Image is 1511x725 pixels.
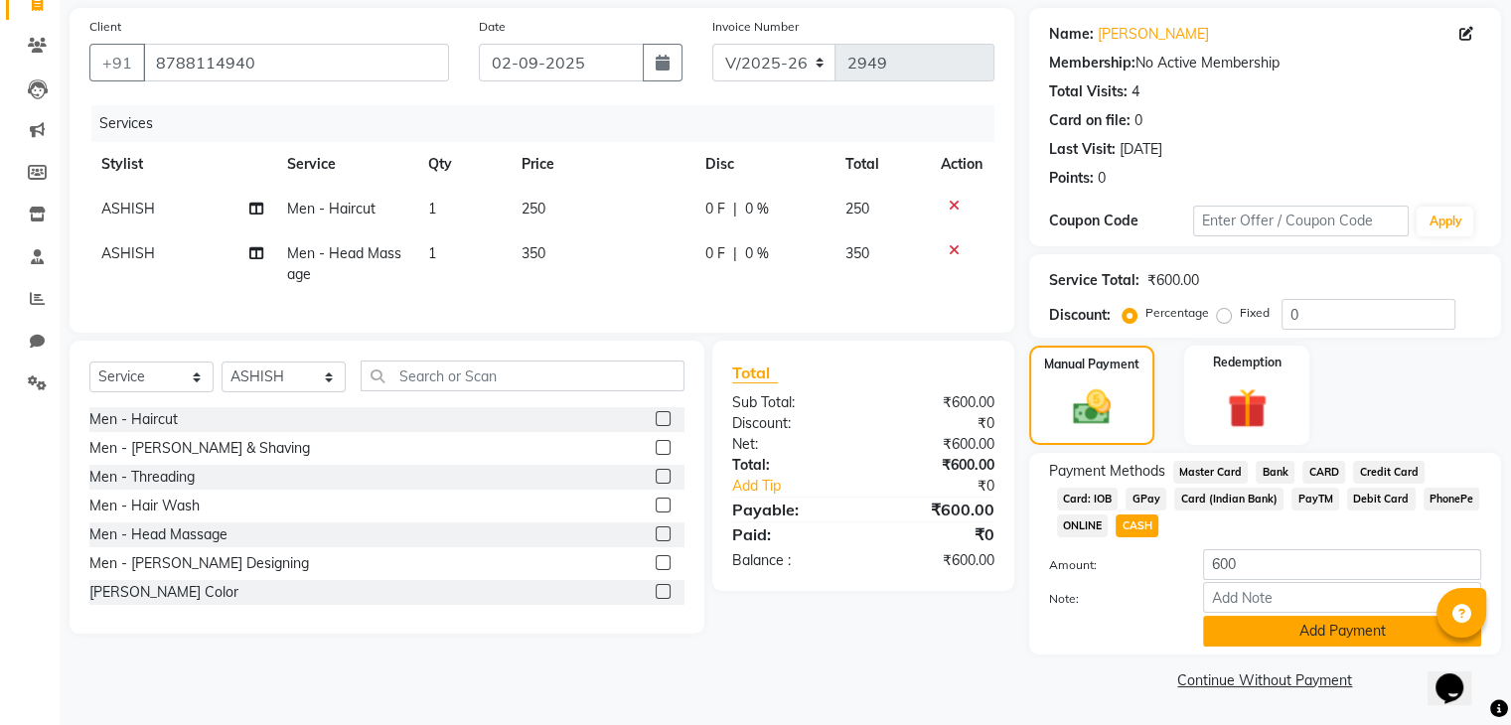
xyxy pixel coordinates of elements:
[712,18,799,36] label: Invoice Number
[1049,168,1094,189] div: Points:
[929,142,994,187] th: Action
[428,200,436,217] span: 1
[287,200,376,217] span: Men - Haircut
[1215,383,1280,433] img: _gift.svg
[89,142,275,187] th: Stylist
[833,142,929,187] th: Total
[717,498,863,521] div: Payable:
[1057,514,1109,537] span: ONLINE
[101,244,155,262] span: ASHISH
[863,550,1009,571] div: ₹600.00
[89,496,200,516] div: Men - Hair Wash
[101,200,155,217] span: ASHISH
[1049,53,1135,73] div: Membership:
[717,455,863,476] div: Total:
[1145,304,1209,322] label: Percentage
[733,243,737,264] span: |
[275,142,416,187] th: Service
[1057,488,1119,510] span: Card: IOB
[717,476,887,497] a: Add Tip
[863,434,1009,455] div: ₹600.00
[89,18,121,36] label: Client
[717,434,863,455] div: Net:
[1428,646,1491,705] iframe: chat widget
[1126,488,1166,510] span: GPay
[522,200,545,217] span: 250
[887,476,1008,497] div: ₹0
[1134,110,1142,131] div: 0
[1116,514,1158,537] span: CASH
[89,467,195,488] div: Men - Threading
[733,199,737,219] span: |
[1044,356,1139,373] label: Manual Payment
[845,244,869,262] span: 350
[845,200,869,217] span: 250
[1061,385,1123,429] img: _cash.svg
[1256,461,1294,484] span: Bank
[91,105,1009,142] div: Services
[1049,110,1131,131] div: Card on file:
[1417,207,1473,236] button: Apply
[1173,461,1249,484] span: Master Card
[705,243,725,264] span: 0 F
[1033,670,1497,691] a: Continue Without Payment
[1203,616,1481,647] button: Add Payment
[89,582,238,603] div: [PERSON_NAME] Color
[1203,549,1481,580] input: Amount
[428,244,436,262] span: 1
[522,244,545,262] span: 350
[1174,488,1284,510] span: Card (Indian Bank)
[863,413,1009,434] div: ₹0
[1120,139,1162,160] div: [DATE]
[89,553,309,574] div: Men - [PERSON_NAME] Designing
[1424,488,1480,510] span: PhonePe
[1049,139,1116,160] div: Last Visit:
[717,522,863,546] div: Paid:
[1203,582,1481,613] input: Add Note
[745,243,769,264] span: 0 %
[745,199,769,219] span: 0 %
[863,498,1009,521] div: ₹600.00
[1132,81,1139,102] div: 4
[1347,488,1416,510] span: Debit Card
[1049,211,1193,231] div: Coupon Code
[1049,81,1128,102] div: Total Visits:
[1240,304,1270,322] label: Fixed
[1193,206,1410,236] input: Enter Offer / Coupon Code
[1049,24,1094,45] div: Name:
[863,455,1009,476] div: ₹600.00
[1034,556,1188,574] label: Amount:
[1353,461,1425,484] span: Credit Card
[89,438,310,459] div: Men - [PERSON_NAME] & Shaving
[717,392,863,413] div: Sub Total:
[1049,461,1165,482] span: Payment Methods
[89,409,178,430] div: Men - Haircut
[1034,590,1188,608] label: Note:
[89,524,227,545] div: Men - Head Massage
[361,361,684,391] input: Search or Scan
[705,199,725,219] span: 0 F
[1049,270,1139,291] div: Service Total:
[1098,24,1209,45] a: [PERSON_NAME]
[693,142,833,187] th: Disc
[89,44,145,81] button: +91
[1291,488,1339,510] span: PayTM
[732,362,778,383] span: Total
[717,550,863,571] div: Balance :
[479,18,506,36] label: Date
[863,522,1009,546] div: ₹0
[510,142,693,187] th: Price
[717,413,863,434] div: Discount:
[1213,354,1282,371] label: Redemption
[1049,305,1111,326] div: Discount:
[143,44,449,81] input: Search by Name/Mobile/Email/Code
[1147,270,1199,291] div: ₹600.00
[1049,53,1481,73] div: No Active Membership
[1098,168,1106,189] div: 0
[287,244,401,283] span: Men - Head Massage
[863,392,1009,413] div: ₹600.00
[1302,461,1345,484] span: CARD
[416,142,510,187] th: Qty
